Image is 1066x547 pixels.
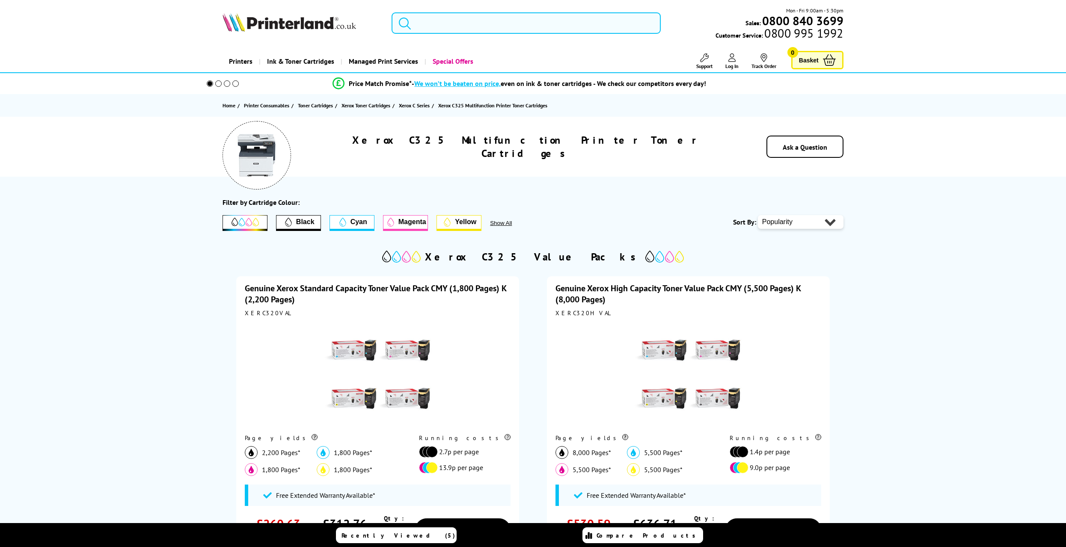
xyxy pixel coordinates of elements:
span: Qty: [694,514,714,522]
span: Cyan [350,218,367,226]
b: 0800 840 3699 [762,13,843,29]
span: Ink & Toner Cartridges [267,50,334,72]
span: 1,800 Pages* [334,448,372,457]
img: black_icon.svg [245,446,258,459]
h1: Xerox C325 Multifunction Printer Toner Cartridges [316,133,735,160]
img: magenta_icon.svg [245,463,258,476]
img: yellow_icon.svg [317,463,330,476]
img: Xerox Standard Capacity Toner Value Pack CMY (1,800 Pages) K (2,200 Pages) [324,321,431,428]
span: Xerox C Series [399,101,430,110]
a: Recently Viewed (5) [336,527,457,543]
li: 2.7p per page [419,446,506,458]
span: 0 [787,47,798,58]
img: Xerox C325 Multifunction Printer Toner Cartridges [235,134,278,177]
a: Managed Print Services [341,50,425,72]
a: Printerland Logo [223,13,381,33]
span: Recently Viewed (5) [341,532,455,539]
span: Mon - Fri 9:00am - 5:30pm [786,6,843,15]
img: Xerox High Capacity Toner Value Pack CMY (5,500 Pages) K (8,000 Pages) [635,321,742,428]
a: Support [696,53,713,69]
a: Home [223,101,238,110]
span: Xerox C325 Multifunction Printer Toner Cartridges [438,102,547,109]
a: Printers [223,50,259,72]
img: cyan_icon.svg [317,446,330,459]
h2: Xerox C325 Value Packs [425,250,641,263]
button: Add to Basket [415,518,511,541]
span: Sales: [745,19,761,27]
span: 5,500 Pages* [644,448,683,457]
a: Toner Cartridges [298,101,335,110]
span: 1,800 Pages* [262,465,300,474]
div: XERC320VAL [245,309,511,317]
span: 0800 995 1992 [763,29,843,37]
img: Printerland Logo [223,13,356,32]
a: Compare Products [582,527,703,543]
span: Price Match Promise* [349,79,412,88]
span: Free Extended Warranty Available* [587,491,686,500]
span: Free Extended Warranty Available* [276,491,375,500]
span: Printer Consumables [244,101,289,110]
button: Filter by Black [276,215,321,231]
img: yellow_icon.svg [627,463,640,476]
span: 8,000 Pages* [573,448,611,457]
span: Customer Service: [716,29,843,39]
button: Cyan [330,215,374,231]
span: Toner Cartridges [298,101,333,110]
li: 13.9p per page [419,462,506,473]
button: Show All [490,220,535,226]
a: Ink & Toner Cartridges [259,50,341,72]
div: Running costs [419,434,511,442]
span: Xerox Toner Cartridges [341,101,390,110]
span: 5,500 Pages* [644,465,683,474]
div: XERC320HVAL [555,309,821,317]
div: Page yields [555,434,715,442]
a: Genuine Xerox High Capacity Toner Value Pack CMY (5,500 Pages) K (8,000 Pages) [555,283,801,305]
div: £260.63 [256,516,300,532]
div: Filter by Cartridge Colour: [223,198,300,207]
span: Sort By: [733,218,756,226]
div: £312.76 [323,516,367,532]
div: Running costs [730,434,821,442]
div: Page yields [245,434,404,442]
span: Black [296,218,315,226]
button: Add to Basket [725,518,821,541]
a: Track Order [751,53,776,69]
div: £636.71 [633,516,677,532]
a: Log In [725,53,739,69]
a: Basket 0 [791,51,843,69]
a: Printer Consumables [244,101,291,110]
span: Qty: [384,514,404,522]
a: Special Offers [425,50,480,72]
span: Support [696,63,713,69]
a: Ask a Question [783,143,827,151]
span: Compare Products [597,532,700,539]
img: magenta_icon.svg [555,463,568,476]
span: 2,200 Pages* [262,448,300,457]
li: modal_Promise [195,76,844,91]
div: £530.59 [567,516,611,532]
span: Basket [799,54,819,66]
img: cyan_icon.svg [627,446,640,459]
a: 0800 840 3699 [761,17,843,25]
span: We won’t be beaten on price, [414,79,501,88]
button: Yellow [436,215,481,231]
span: 5,500 Pages* [573,465,611,474]
span: Magenta [398,218,426,226]
a: Xerox Toner Cartridges [341,101,392,110]
a: Xerox C Series [399,101,432,110]
a: Genuine Xerox Standard Capacity Toner Value Pack CMY (1,800 Pages) K (2,200 Pages) [245,283,506,305]
img: black_icon.svg [555,446,568,459]
li: 1.4p per page [730,446,817,458]
span: Log In [725,63,739,69]
span: Yellow [455,218,476,226]
div: - even on ink & toner cartridges - We check our competitors every day! [412,79,706,88]
span: 1,800 Pages* [334,465,372,474]
button: Magenta [383,215,428,231]
li: 9.0p per page [730,462,817,473]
